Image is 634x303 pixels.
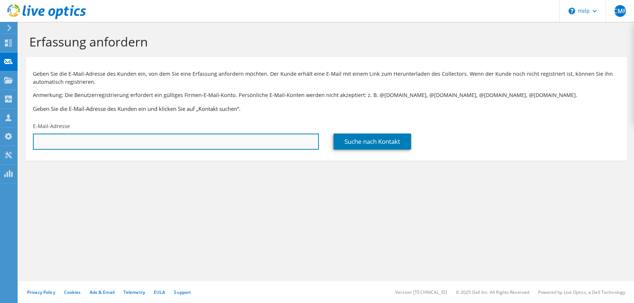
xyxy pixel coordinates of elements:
p: Anmerkung: Die Benutzerregistrierung erfordert ein gültiges Firmen-E-Mail-Konto. Persönliche E-Ma... [33,91,619,99]
p: Geben Sie die E-Mail-Adresse des Kunden ein, von dem Sie eine Erfassung anfordern möchten. Der Ku... [33,70,619,86]
a: Support [174,289,191,295]
a: Privacy Policy [27,289,55,295]
h1: Erfassung anfordern [29,34,619,49]
li: Version: [TECHNICAL_ID] [395,289,447,295]
li: Powered by Live Optics, a Dell Technology [538,289,625,295]
a: Suche nach Kontakt [333,134,411,150]
label: E-Mail-Adresse [33,123,70,130]
a: Ads & Email [90,289,115,295]
span: CMF [614,5,626,17]
li: © 2025 Dell Inc. All Rights Reserved [456,289,529,295]
svg: \n [568,8,575,14]
a: Telemetry [123,289,145,295]
h3: Geben Sie die E-Mail-Adresse des Kunden ein und klicken Sie auf „Kontakt suchen“. [33,105,619,113]
a: EULA [154,289,165,295]
a: Cookies [64,289,81,295]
